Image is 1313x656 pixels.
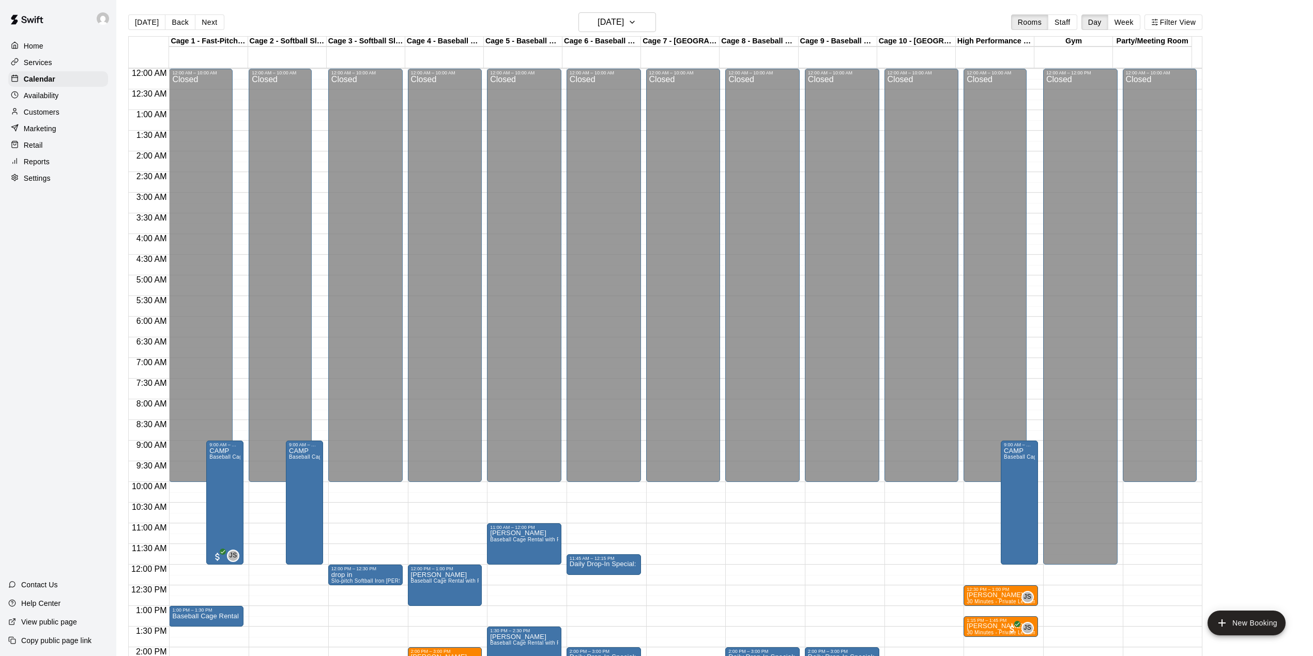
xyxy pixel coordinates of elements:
[129,69,170,77] span: 12:00 AM
[230,551,237,561] span: JS
[134,193,170,201] span: 3:00 AM
[8,121,108,136] a: Marketing
[888,75,956,486] div: Closed
[8,137,108,153] a: Retail
[1048,14,1077,30] button: Staff
[8,38,108,54] a: Home
[487,523,561,565] div: 11:00 AM – 12:00 PM: Brian
[134,131,170,139] span: 1:30 AM
[289,454,452,460] span: Baseball Cage Rental with Pitching Machine (4 People Maximum!)
[129,544,170,553] span: 11:30 AM
[641,37,720,46] div: Cage 7 - [GEOGRAPHIC_DATA]
[248,37,327,46] div: Cage 2 - Softball Slo-pitch Iron [PERSON_NAME] & Hack Attack Baseball Pitching Machine
[249,69,312,482] div: 12:00 AM – 10:00 AM: Closed
[24,140,43,150] p: Retail
[1024,623,1031,633] span: JS
[24,90,59,101] p: Availability
[1007,624,1017,634] span: All customers have paid
[129,585,169,594] span: 12:30 PM
[490,70,558,75] div: 12:00 AM – 10:00 AM
[1021,622,1034,634] div: Jeremias Sucre
[1004,442,1035,447] div: 9:00 AM – 12:00 PM
[134,110,170,119] span: 1:00 AM
[728,649,797,654] div: 2:00 PM – 3:00 PM
[21,635,91,646] p: Copy public page link
[129,482,170,491] span: 10:00 AM
[8,170,108,186] a: Settings
[231,550,239,562] span: Jeremias Sucre
[328,565,403,585] div: 12:00 PM – 12:30 PM: drop in
[967,630,1057,635] span: 30 Minutes - Private Lesson (1-on-1)
[169,69,232,482] div: 12:00 AM – 10:00 AM: Closed
[490,628,558,633] div: 1:30 PM – 2:30 PM
[964,69,1027,482] div: 12:00 AM – 10:00 AM: Closed
[134,358,170,367] span: 7:00 AM
[129,523,170,532] span: 11:00 AM
[252,75,309,486] div: Closed
[134,379,170,387] span: 7:30 AM
[799,37,877,46] div: Cage 9 - Baseball Pitching Machine / [GEOGRAPHIC_DATA]
[1113,37,1192,46] div: Party/Meeting Room
[1001,441,1038,565] div: 9:00 AM – 12:00 PM: CAMP
[1004,454,1167,460] span: Baseball Cage Rental with Pitching Machine (4 People Maximum!)
[1011,14,1048,30] button: Rooms
[1081,14,1108,30] button: Day
[328,69,403,482] div: 12:00 AM – 10:00 AM: Closed
[646,69,721,482] div: 12:00 AM – 10:00 AM: Closed
[411,566,479,571] div: 12:00 PM – 1:00 PM
[964,585,1038,606] div: 12:30 PM – 1:00 PM: aaron posman
[331,578,530,584] span: Slo-pitch Softball Iron [PERSON_NAME] Machine - Cage 3 (4 People Maximum!)
[24,173,51,183] p: Settings
[808,75,876,486] div: Closed
[165,14,195,30] button: Back
[24,107,59,117] p: Customers
[808,649,876,654] div: 2:00 PM – 3:00 PM
[134,461,170,470] span: 9:30 AM
[252,70,309,75] div: 12:00 AM – 10:00 AM
[134,255,170,263] span: 4:30 AM
[808,70,876,75] div: 12:00 AM – 10:00 AM
[134,172,170,181] span: 2:30 AM
[1046,75,1114,568] div: Closed
[129,565,169,573] span: 12:00 PM
[1126,70,1194,75] div: 12:00 AM – 10:00 AM
[169,606,243,627] div: 1:00 PM – 1:30 PM: Baseball Cage Rental with Pitching Machine (4 People Maximum!)
[411,70,479,75] div: 12:00 AM – 10:00 AM
[24,41,43,51] p: Home
[411,578,574,584] span: Baseball Cage Rental with Pitching Machine (4 People Maximum!)
[1026,591,1034,603] span: Jeremias Sucre
[134,234,170,243] span: 4:00 AM
[8,55,108,70] div: Services
[286,441,323,565] div: 9:00 AM – 12:00 PM: CAMP
[134,275,170,284] span: 5:00 AM
[1026,622,1034,634] span: Jeremias Sucre
[172,607,240,613] div: 1:00 PM – 1:30 PM
[172,70,229,75] div: 12:00 AM – 10:00 AM
[405,37,484,46] div: Cage 4 - Baseball Pitching Machine
[134,296,170,305] span: 5:30 AM
[134,151,170,160] span: 2:00 AM
[1108,14,1140,30] button: Week
[8,154,108,169] a: Reports
[133,606,170,615] span: 1:00 PM
[134,317,170,325] span: 6:00 AM
[567,69,641,482] div: 12:00 AM – 10:00 AM: Closed
[1043,69,1118,565] div: 12:00 AM – 12:00 PM: Closed
[649,70,717,75] div: 12:00 AM – 10:00 AM
[728,75,797,486] div: Closed
[134,441,170,449] span: 9:00 AM
[1123,69,1197,482] div: 12:00 AM – 10:00 AM: Closed
[490,640,653,646] span: Baseball Cage Rental with Pitching Machine (4 People Maximum!)
[206,441,243,565] div: 9:00 AM – 12:00 PM: CAMP
[598,15,624,29] h6: [DATE]
[578,12,656,32] button: [DATE]
[408,565,482,606] div: 12:00 PM – 1:00 PM: Gerry Beck
[411,649,479,654] div: 2:00 PM – 3:00 PM
[24,74,55,84] p: Calendar
[128,14,165,30] button: [DATE]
